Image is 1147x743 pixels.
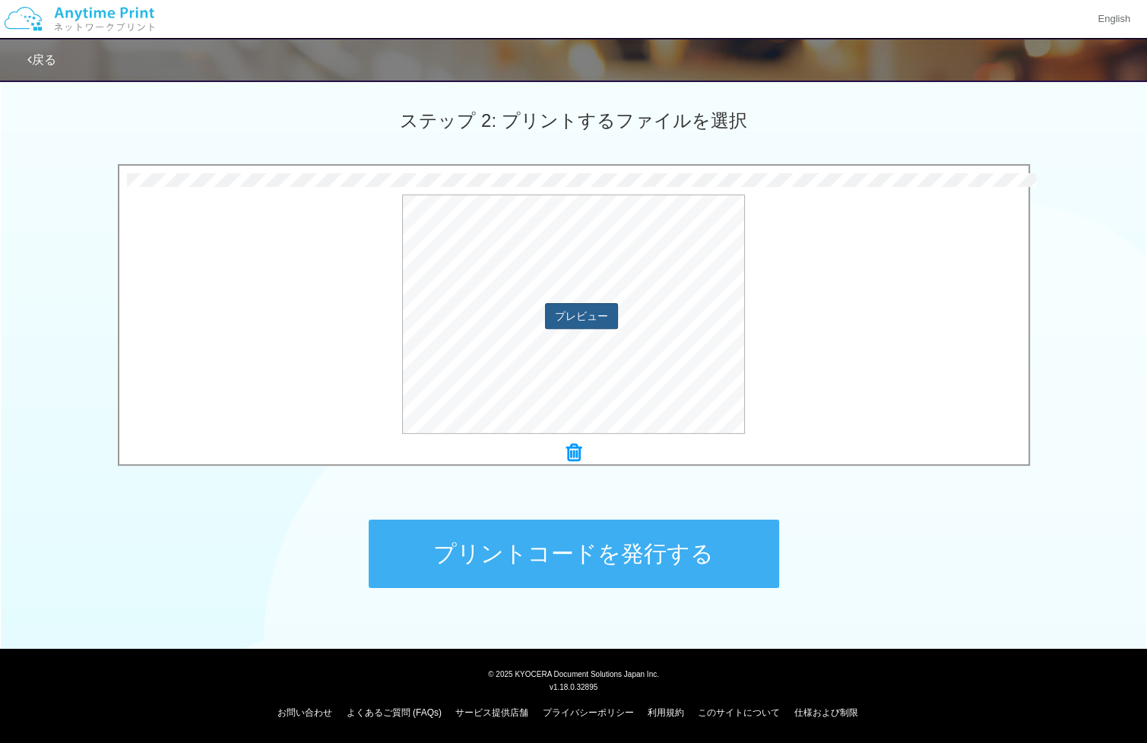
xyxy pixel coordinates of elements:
[27,53,56,66] a: 戻る
[488,669,659,678] span: © 2025 KYOCERA Document Solutions Japan Inc.
[545,303,618,329] button: プレビュー
[550,682,597,691] span: v1.18.0.32895
[648,707,684,718] a: 利用規約
[400,110,746,131] span: ステップ 2: プリントするファイルを選択
[543,707,634,718] a: プライバシーポリシー
[369,520,779,588] button: プリントコードを発行する
[277,707,332,718] a: お問い合わせ
[455,707,528,718] a: サービス提供店舗
[794,707,858,718] a: 仕様および制限
[698,707,780,718] a: このサイトについて
[347,707,442,718] a: よくあるご質問 (FAQs)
